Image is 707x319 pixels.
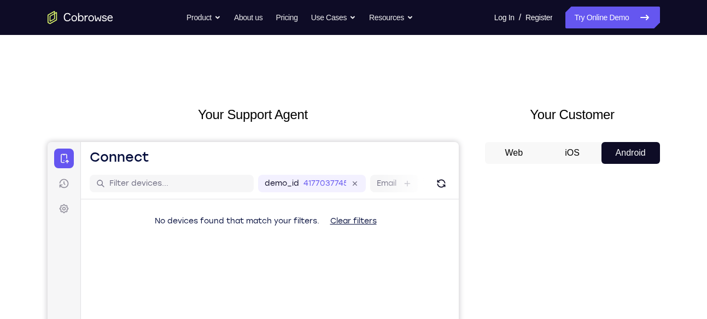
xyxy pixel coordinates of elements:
[519,11,521,24] span: /
[565,7,659,28] a: Try Online Demo
[48,11,113,24] a: Go to the home page
[494,7,515,28] a: Log In
[217,36,252,47] label: demo_id
[311,7,356,28] button: Use Cases
[107,74,272,84] span: No devices found that match your filters.
[42,7,102,24] h1: Connect
[329,36,349,47] label: Email
[385,33,402,50] button: Refresh
[7,32,26,51] a: Sessions
[485,105,660,125] h2: Your Customer
[601,142,660,164] button: Android
[274,68,338,90] button: Clear filters
[543,142,601,164] button: iOS
[276,7,297,28] a: Pricing
[369,7,413,28] button: Resources
[62,36,200,47] input: Filter devices...
[234,7,262,28] a: About us
[485,142,544,164] button: Web
[7,57,26,76] a: Settings
[186,7,221,28] button: Product
[7,7,26,26] a: Connect
[525,7,552,28] a: Register
[48,105,459,125] h2: Your Support Agent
